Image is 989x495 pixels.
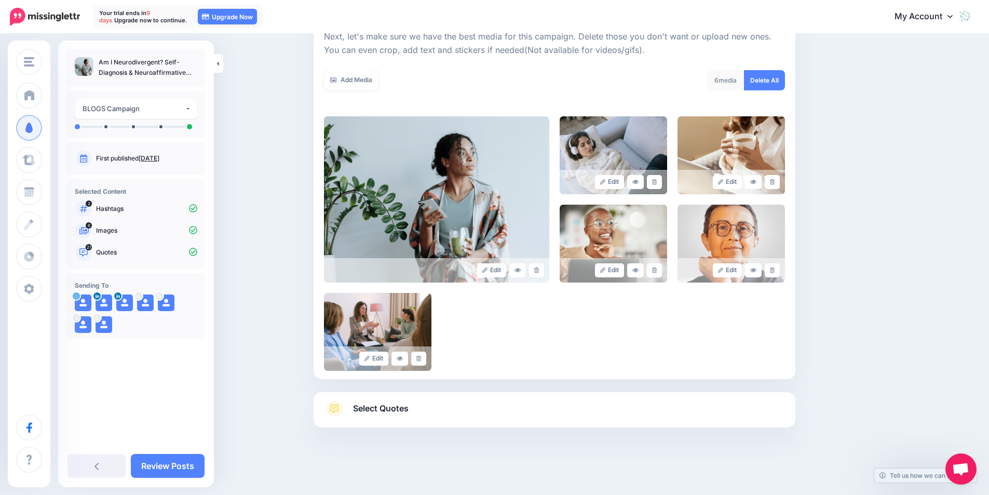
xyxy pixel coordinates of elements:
span: 21 [86,244,92,250]
img: 15d32f37d825bf13e5106124e8309f10_large.jpg [678,116,785,194]
a: [DATE] [139,154,159,162]
div: BLOGS Campaign [83,103,185,115]
span: 6 [714,76,719,84]
h4: Sending To [75,282,197,289]
img: user_default_image.png [96,295,112,311]
a: Tell us how we can improve [874,469,977,483]
a: Edit [595,175,625,189]
a: Select Quotes [324,400,785,427]
img: user_default_image.png [158,295,174,311]
img: user_default_image.png [116,295,133,311]
a: Edit [477,263,507,277]
p: Am I Neurodivergent? Self-Diagnosis & Neuroaffirmative Therapy [99,57,197,78]
h4: Selected Content [75,188,197,195]
a: My Account [884,4,973,30]
img: user_default_image.png [137,295,154,311]
img: 59f2ada63f521cb4fae9160fc470ec08_large.jpg [324,293,431,371]
img: b0109c4439c37c67e09944bf15482315_large.jpg [678,205,785,283]
img: user_default_image.png [96,316,112,333]
p: Next, let's make sure we have the best media for this campaign. Delete those you don't want or up... [324,30,785,57]
a: Delete All [744,70,785,90]
img: 0c0bd94a5880949692a0509b5daff3da_large.jpg [324,116,549,283]
img: 0c0bd94a5880949692a0509b5daff3da_thumb.jpg [75,57,93,76]
a: Edit [713,263,742,277]
li: A post will be sent on day 26 [159,125,162,128]
li: A post will be sent on day 4 [104,125,107,128]
img: user_default_image.png [75,316,91,333]
li: A post will be sent on day 13 [132,125,135,128]
a: Open chat [945,453,977,485]
a: Edit [359,352,389,366]
div: media [707,70,744,90]
span: 6 [86,222,92,229]
span: 9 days. [99,9,150,24]
img: Missinglettr [10,8,80,25]
p: Your trial ends in Upgrade now to continue. [99,9,187,24]
p: Images [96,226,197,235]
li: A post will be sent on day 0 [75,124,80,129]
span: 2 [86,200,92,207]
p: First published [96,154,197,163]
img: menu.png [24,57,34,66]
img: 6731281fc8bdd00d936e055fc152d816_large.jpg [560,116,667,194]
img: 447e40028ba2e944e0946337d3cf37c1_large.jpg [560,205,667,283]
a: Upgrade Now [198,9,257,24]
p: Quotes [96,248,197,257]
div: Select Media [324,25,785,371]
a: Edit [595,263,625,277]
span: Select Quotes [353,402,409,416]
p: Hashtags [96,204,197,213]
a: Add Media [324,70,378,90]
li: A post will be sent on day 36 [187,124,192,129]
img: user_default_image.png [75,295,91,311]
a: Edit [713,175,742,189]
button: BLOGS Campaign [75,99,197,119]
